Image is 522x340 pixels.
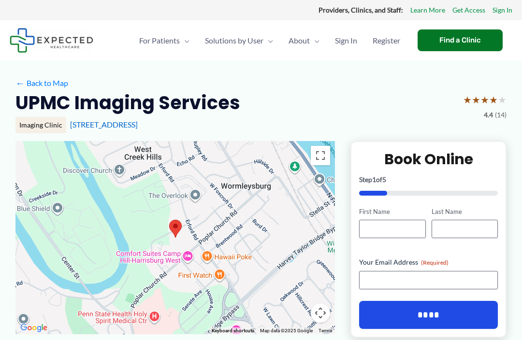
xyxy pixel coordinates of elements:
[365,24,408,57] a: Register
[498,91,507,109] span: ★
[289,24,310,57] span: About
[493,4,512,16] a: Sign In
[311,303,330,323] button: Map camera controls
[263,24,273,57] span: Menu Toggle
[452,4,485,16] a: Get Access
[480,91,489,109] span: ★
[418,29,503,51] a: Find a Clinic
[15,91,240,114] h2: UPMC Imaging Services
[382,175,386,184] span: 5
[311,146,330,165] button: Toggle fullscreen view
[359,176,498,183] p: Step of
[10,28,93,53] img: Expected Healthcare Logo - side, dark font, small
[489,91,498,109] span: ★
[495,109,507,121] span: (14)
[372,175,376,184] span: 1
[359,207,425,216] label: First Name
[139,24,180,57] span: For Patients
[131,24,197,57] a: For PatientsMenu Toggle
[15,117,66,133] div: Imaging Clinic
[260,328,313,333] span: Map data ©2025 Google
[410,4,445,16] a: Learn More
[373,24,400,57] span: Register
[70,120,138,129] a: [STREET_ADDRESS]
[18,322,50,334] img: Google
[359,150,498,169] h2: Book Online
[18,322,50,334] a: Open this area in Google Maps (opens a new window)
[205,24,263,57] span: Solutions by User
[319,6,403,14] strong: Providers, Clinics, and Staff:
[131,24,408,57] nav: Primary Site Navigation
[197,24,281,57] a: Solutions by UserMenu Toggle
[319,328,332,333] a: Terms (opens in new tab)
[180,24,189,57] span: Menu Toggle
[15,78,25,87] span: ←
[15,76,68,90] a: ←Back to Map
[432,207,498,216] label: Last Name
[327,24,365,57] a: Sign In
[310,24,319,57] span: Menu Toggle
[335,24,357,57] span: Sign In
[359,257,498,267] label: Your Email Address
[463,91,472,109] span: ★
[281,24,327,57] a: AboutMenu Toggle
[212,327,254,334] button: Keyboard shortcuts
[472,91,480,109] span: ★
[484,109,493,121] span: 4.4
[421,259,449,266] span: (Required)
